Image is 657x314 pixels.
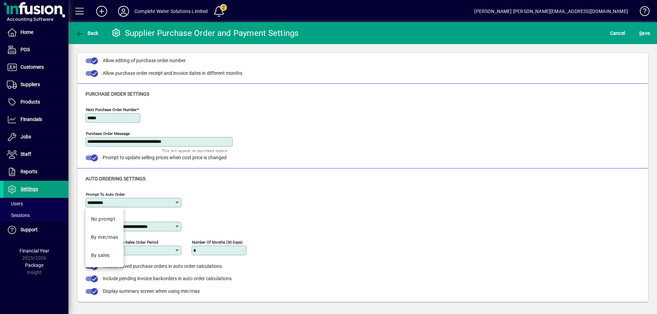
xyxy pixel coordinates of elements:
[21,134,31,139] span: Jobs
[192,240,243,244] mat-label: Number of Months (30 days)
[86,91,149,97] span: Purchase Order Settings
[21,117,42,122] span: Financials
[103,263,222,269] span: Include saved purchase orders in auto order calculations
[21,64,44,70] span: Customers
[474,6,628,17] div: [PERSON_NAME] [PERSON_NAME][EMAIL_ADDRESS][DOMAIN_NAME]
[639,28,650,39] span: ave
[21,151,31,157] span: Staff
[86,176,145,181] span: Auto Ordering Settings
[3,128,68,146] a: Jobs
[21,186,38,192] span: Settings
[608,27,627,39] button: Cancel
[86,131,130,136] mat-label: Purchase Order Message
[103,58,186,63] span: Allow editing of purchase order number
[637,27,652,39] button: Save
[86,107,137,112] mat-label: Next Purchase Order number
[76,30,99,36] span: Back
[3,221,68,238] a: Support
[21,47,30,52] span: POS
[7,213,30,218] span: Sessions
[21,169,37,174] span: Reports
[74,27,100,39] button: Back
[25,262,43,268] span: Package
[68,27,106,39] app-page-header-button: Back
[86,192,125,196] mat-label: Prompt to Auto Order
[3,163,68,180] a: Reports
[21,82,40,87] span: Suppliers
[21,227,38,232] span: Support
[134,6,208,17] div: Complete Water Solutions Limited
[86,210,124,228] mat-option: No prompt
[91,216,115,223] div: No prompt
[86,246,124,264] mat-option: By sales
[91,5,113,17] button: Add
[3,209,68,221] a: Sessions
[21,99,40,105] span: Products
[103,155,227,160] span: Prompt to update selling prices when cost price is changed
[86,228,124,246] mat-option: By min/max
[3,24,68,41] a: Home
[3,76,68,93] a: Suppliers
[21,29,33,35] span: Home
[3,41,68,58] a: POS
[91,252,110,259] div: By sales
[610,28,625,39] span: Cancel
[3,146,68,163] a: Staff
[103,288,200,294] span: Display summary screen when using min/max
[103,70,242,76] span: Allow purchase order receipt and invoice dates in different months
[162,147,227,154] mat-hint: This will appear on purchase orders
[113,5,134,17] button: Profile
[7,201,23,206] span: Users
[91,234,118,241] div: By min/max
[20,248,49,254] span: Financial Year
[3,59,68,76] a: Customers
[103,276,232,281] span: Include pending invoice backorders in auto order calculations
[635,1,648,24] a: Knowledge Base
[3,94,68,111] a: Products
[3,111,68,128] a: Financials
[639,30,642,36] span: S
[111,28,299,39] div: Supplier Purchase Order and Payment Settings
[3,198,68,209] a: Users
